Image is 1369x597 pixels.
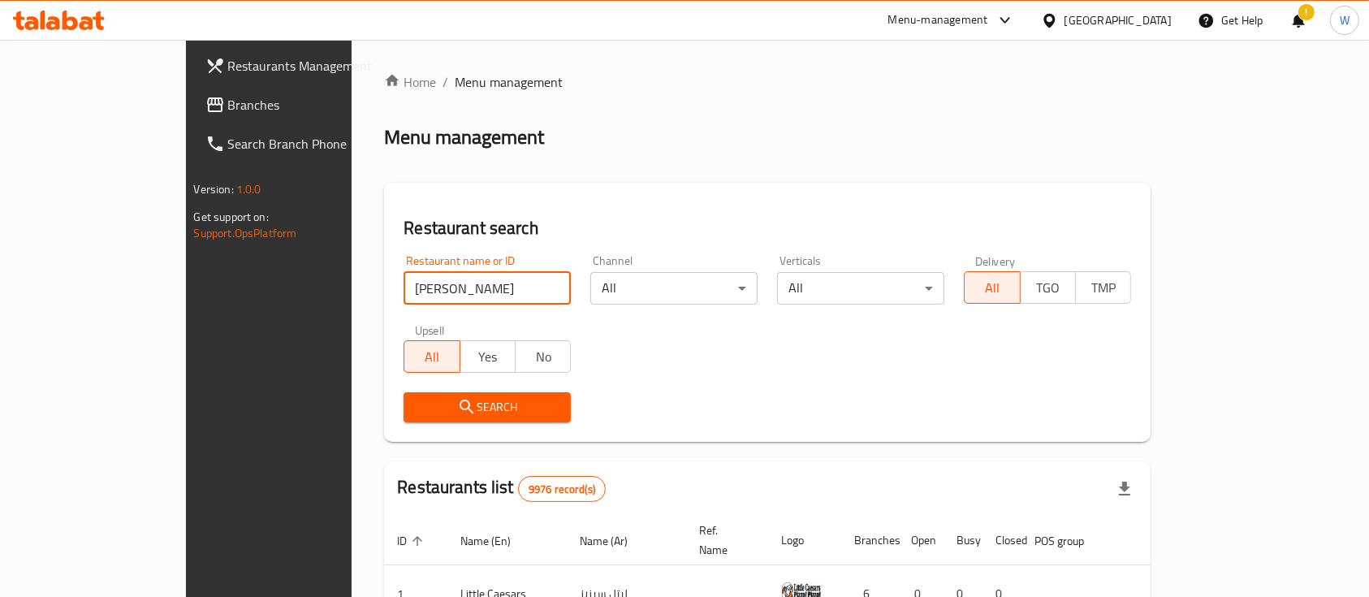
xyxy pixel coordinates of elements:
span: POS group [1034,531,1105,551]
span: Version: [194,179,234,200]
input: Search for restaurant name or ID.. [404,272,571,305]
span: Ref. Name [699,521,749,560]
h2: Restaurants list [397,475,606,502]
span: Branches [228,95,402,115]
button: All [404,340,460,373]
span: Menu management [455,72,563,92]
button: All [964,271,1020,304]
button: TMP [1075,271,1131,304]
span: No [522,345,564,369]
a: Support.OpsPlatform [194,223,297,244]
button: No [515,340,571,373]
span: Restaurants Management [228,56,402,76]
span: 1.0.0 [236,179,261,200]
span: ID [397,531,428,551]
h2: Restaurant search [404,216,1131,240]
label: Delivery [975,255,1016,266]
th: Closed [982,516,1021,565]
div: [GEOGRAPHIC_DATA] [1065,11,1172,29]
th: Logo [768,516,841,565]
a: Branches [192,85,415,124]
span: Search Branch Phone [228,134,402,154]
span: Name (Ar) [580,531,649,551]
button: Search [404,392,571,422]
button: TGO [1020,271,1076,304]
a: Restaurants Management [192,46,415,85]
span: All [411,345,453,369]
nav: breadcrumb [384,72,1151,92]
span: Name (En) [460,531,532,551]
span: Search [417,397,558,417]
div: All [777,272,944,305]
span: TMP [1082,276,1125,300]
th: Busy [944,516,982,565]
span: TGO [1027,276,1069,300]
span: All [971,276,1013,300]
th: Open [898,516,944,565]
label: Upsell [415,324,445,335]
div: Export file [1105,469,1144,508]
span: W [1340,11,1350,29]
h2: Menu management [384,124,544,150]
span: 9976 record(s) [519,482,605,497]
a: Search Branch Phone [192,124,415,163]
span: Yes [467,345,509,369]
div: Menu-management [888,11,988,30]
li: / [443,72,448,92]
button: Yes [460,340,516,373]
div: All [590,272,758,305]
th: Branches [841,516,898,565]
span: Get support on: [194,206,269,227]
div: Total records count [518,476,606,502]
